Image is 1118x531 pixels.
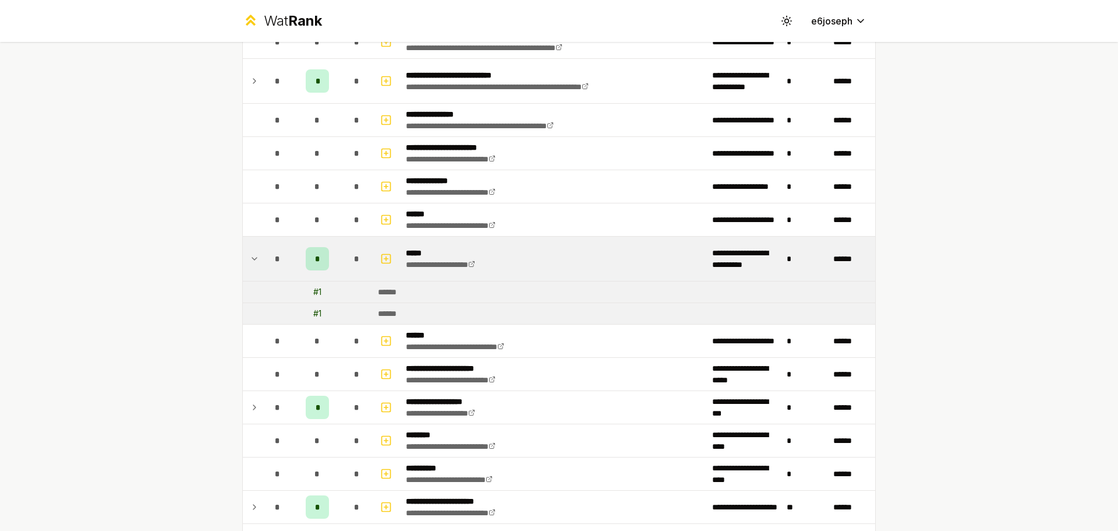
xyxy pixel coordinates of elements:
[264,12,322,30] div: Wat
[288,12,322,29] span: Rank
[802,10,876,31] button: e6joseph
[811,14,852,28] span: e6joseph
[313,286,321,298] div: # 1
[313,308,321,319] div: # 1
[242,12,322,30] a: WatRank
